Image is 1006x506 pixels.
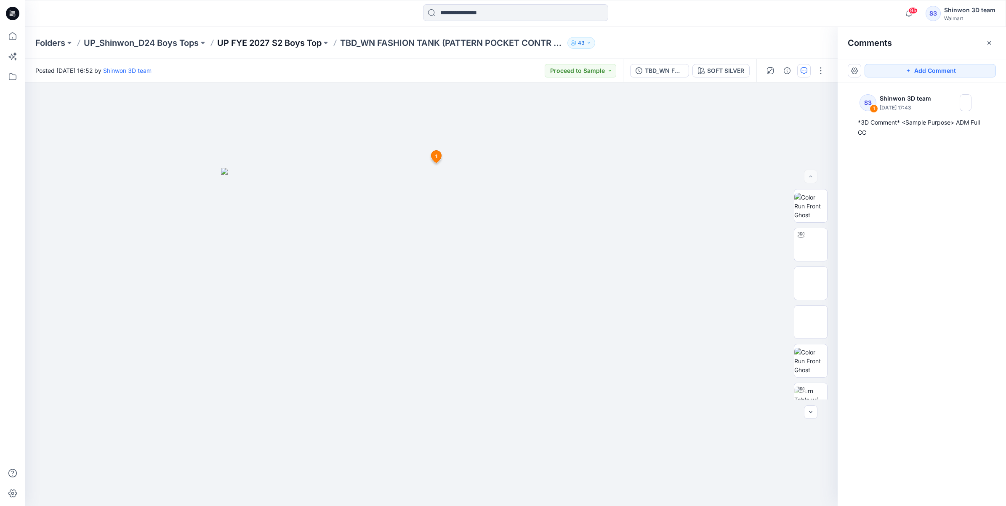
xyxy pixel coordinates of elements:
[630,64,689,77] button: TBD_WN FASHION TANK (PATTERN POCKET CONTR BINDING)
[707,66,744,75] div: SOFT SILVER
[780,64,794,77] button: Details
[217,37,322,49] a: UP FYE 2027 S2 Boys Top
[84,37,199,49] a: UP_Shinwon_D24 Boys Tops
[794,193,827,219] img: Color Run Front Ghost
[848,38,892,48] h2: Comments
[645,66,684,75] div: TBD_WN FASHION TANK (PATTERN POCKET CONTR BINDING)
[567,37,595,49] button: 43
[35,66,152,75] span: Posted [DATE] 16:52 by
[880,93,936,104] p: Shinwon 3D team
[35,37,65,49] a: Folders
[944,5,995,15] div: Shinwon 3D team
[692,64,750,77] button: SOFT SILVER
[908,7,918,14] span: 95
[221,168,642,506] img: eyJhbGciOiJIUzI1NiIsImtpZCI6IjAiLCJzbHQiOiJzZXMiLCJ0eXAiOiJKV1QifQ.eyJkYXRhIjp7InR5cGUiOiJzdG9yYW...
[858,117,986,138] div: *3D Comment* <Sample Purpose> ADM Full CC
[860,94,876,111] div: S3
[870,104,878,113] div: 1
[578,38,585,48] p: 43
[794,386,827,413] img: Turn Table w/ Avatar
[340,37,564,49] p: TBD_WN FASHION TANK (PATTERN POCKET CONTR BINDING)
[794,348,827,374] img: Color Run Front Ghost
[865,64,996,77] button: Add Comment
[103,67,152,74] a: Shinwon 3D team
[880,104,936,112] p: [DATE] 17:43
[944,15,995,21] div: Walmart
[926,6,941,21] div: S3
